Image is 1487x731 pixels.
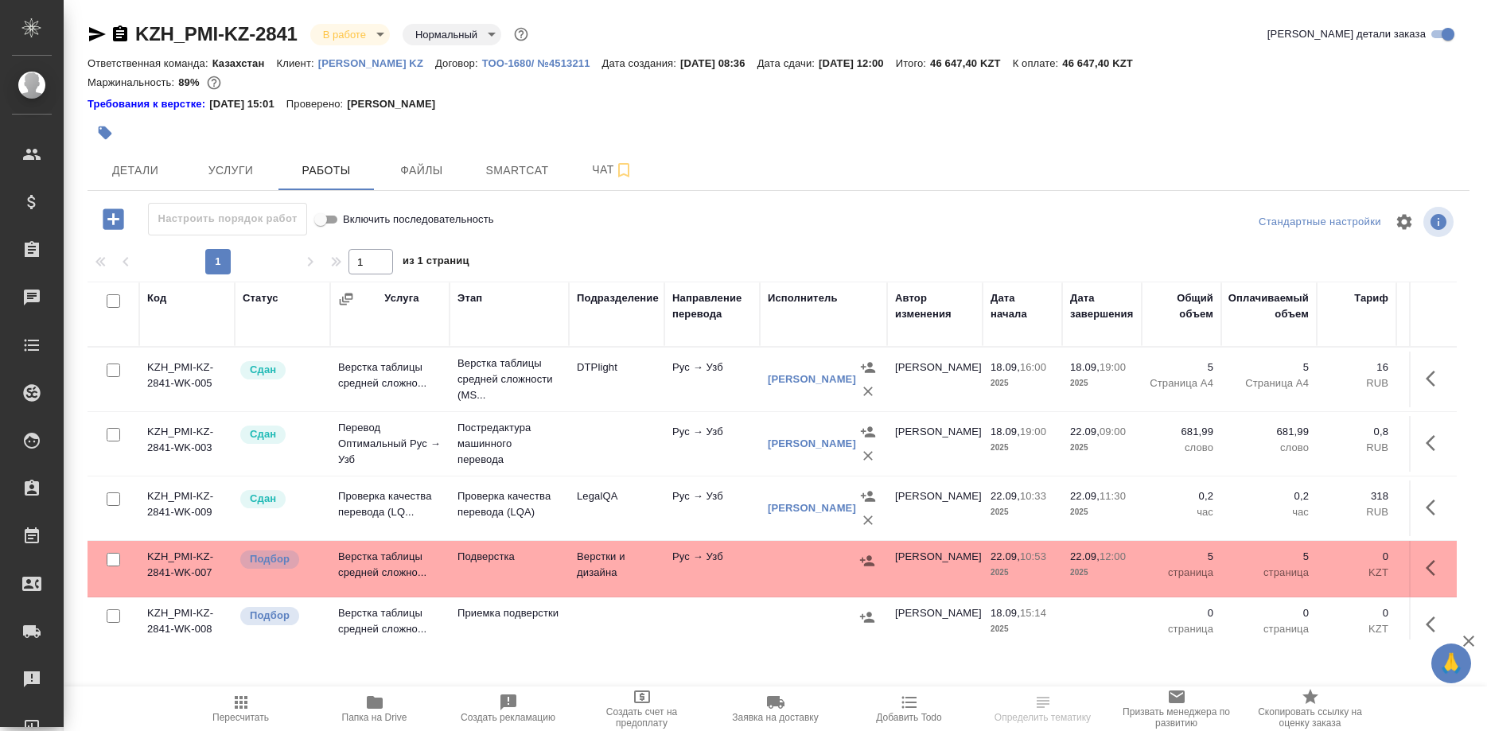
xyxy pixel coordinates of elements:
[457,420,561,468] p: Постредактура машинного перевода
[1404,565,1476,581] p: KZT
[1020,490,1046,502] p: 10:33
[1431,644,1471,683] button: 🙏
[1354,290,1388,306] div: Тариф
[1416,488,1454,527] button: Здесь прячутся важные кнопки
[577,290,659,306] div: Подразделение
[1423,207,1457,237] span: Посмотреть информацию
[1229,549,1309,565] p: 5
[1416,605,1454,644] button: Здесь прячутся важные кнопки
[569,480,664,536] td: LegalQA
[1229,424,1309,440] p: 681,99
[88,96,209,112] div: Нажми, чтобы открыть папку с инструкцией
[139,541,235,597] td: KZH_PMI-KZ-2841-WK-007
[768,290,838,306] div: Исполнитель
[1325,424,1388,440] p: 0,8
[1013,57,1063,69] p: К оплате:
[330,352,450,407] td: Верстка таблицы средней сложно...
[887,416,983,472] td: [PERSON_NAME]
[1020,607,1046,619] p: 15:14
[1267,26,1426,42] span: [PERSON_NAME] детали заказа
[384,290,418,306] div: Услуга
[1325,565,1388,581] p: KZT
[212,57,277,69] p: Казахстан
[1150,621,1213,637] p: страница
[856,484,880,508] button: Назначить
[856,356,880,379] button: Назначить
[239,424,322,445] div: Менеджер проверил работу исполнителя, передает ее на следующий этап
[250,362,276,378] p: Сдан
[1325,605,1388,621] p: 0
[819,57,896,69] p: [DATE] 12:00
[1150,488,1213,504] p: 0,2
[411,28,482,41] button: Нормальный
[1404,440,1476,456] p: RUB
[250,551,290,567] p: Подбор
[347,96,447,112] p: [PERSON_NAME]
[1070,550,1100,562] p: 22.09,
[1229,360,1309,375] p: 5
[887,480,983,536] td: [PERSON_NAME]
[1325,621,1388,637] p: KZT
[435,57,482,69] p: Договор:
[1100,361,1126,373] p: 19:00
[856,379,880,403] button: Удалить
[1062,57,1145,69] p: 46 647,40 KZT
[991,361,1020,373] p: 18.09,
[991,621,1054,637] p: 2025
[91,203,135,235] button: Добавить работу
[239,360,322,381] div: Менеджер проверил работу исполнителя, передает ее на следующий этап
[250,608,290,624] p: Подбор
[209,96,286,112] p: [DATE] 15:01
[310,24,390,45] div: В работе
[1325,440,1388,456] p: RUB
[1438,647,1465,680] span: 🙏
[330,412,450,476] td: Перевод Оптимальный Рус → Узб
[1325,360,1388,375] p: 16
[139,480,235,536] td: KZH_PMI-KZ-2841-WK-009
[1070,565,1134,581] p: 2025
[856,508,880,532] button: Удалить
[856,444,880,468] button: Удалить
[243,290,278,306] div: Статус
[239,549,322,570] div: Можно подбирать исполнителей
[403,251,469,274] span: из 1 страниц
[88,96,209,112] a: Требования к верстке:
[1325,549,1388,565] p: 0
[1385,203,1423,241] span: Настроить таблицу
[768,437,856,449] a: [PERSON_NAME]
[1325,504,1388,520] p: RUB
[1229,621,1309,637] p: страница
[147,290,166,306] div: Код
[1020,426,1046,437] p: 19:00
[482,56,602,69] a: ТОО-1680/ №4513211
[991,375,1054,391] p: 2025
[1070,361,1100,373] p: 18.09,
[111,25,130,44] button: Скопировать ссылку
[204,72,224,93] button: 689.19 RUB; 0.00 KZT;
[614,161,633,180] svg: Подписаться
[1150,375,1213,391] p: Страница А4
[1229,504,1309,520] p: час
[569,352,664,407] td: DTPlight
[318,28,371,41] button: В работе
[991,290,1054,322] div: Дата начала
[1150,440,1213,456] p: слово
[991,440,1054,456] p: 2025
[139,416,235,472] td: KZH_PMI-KZ-2841-WK-003
[88,25,107,44] button: Скопировать ссылку для ЯМессенджера
[1020,550,1046,562] p: 10:53
[1070,290,1134,322] div: Дата завершения
[1150,290,1213,322] div: Общий объем
[97,161,173,181] span: Детали
[88,115,123,150] button: Добавить тэг
[1229,440,1309,456] p: слово
[330,597,450,653] td: Верстка таблицы средней сложно...
[1070,375,1134,391] p: 2025
[664,480,760,536] td: Рус → Узб
[895,290,975,322] div: Автор изменения
[330,541,450,597] td: Верстка таблицы средней сложно...
[1070,504,1134,520] p: 2025
[991,490,1020,502] p: 22.09,
[343,212,494,227] span: Включить последовательность
[239,605,322,627] div: Можно подбирать исполнителей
